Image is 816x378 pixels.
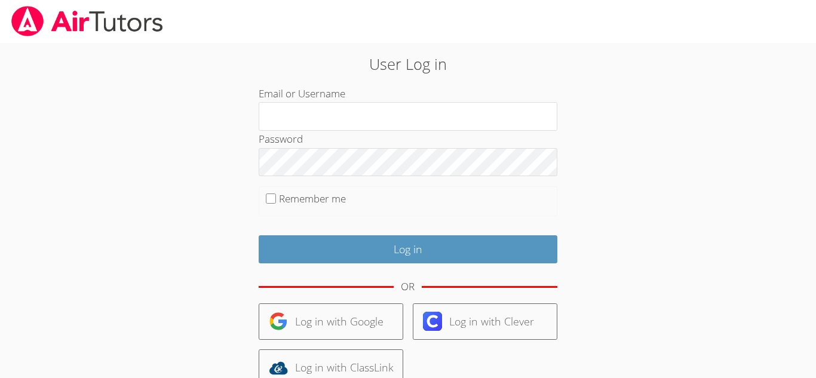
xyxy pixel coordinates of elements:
[269,358,288,377] img: classlink-logo-d6bb404cc1216ec64c9a2012d9dc4662098be43eaf13dc465df04b49fa7ab582.svg
[401,278,415,296] div: OR
[259,303,403,340] a: Log in with Google
[259,132,303,146] label: Password
[10,6,164,36] img: airtutors_banner-c4298cdbf04f3fff15de1276eac7730deb9818008684d7c2e4769d2f7ddbe033.png
[259,87,345,100] label: Email or Username
[269,312,288,331] img: google-logo-50288ca7cdecda66e5e0955fdab243c47b7ad437acaf1139b6f446037453330a.svg
[259,235,557,263] input: Log in
[188,53,628,75] h2: User Log in
[279,192,346,205] label: Remember me
[423,312,442,331] img: clever-logo-6eab21bc6e7a338710f1a6ff85c0baf02591cd810cc4098c63d3a4b26e2feb20.svg
[413,303,557,340] a: Log in with Clever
